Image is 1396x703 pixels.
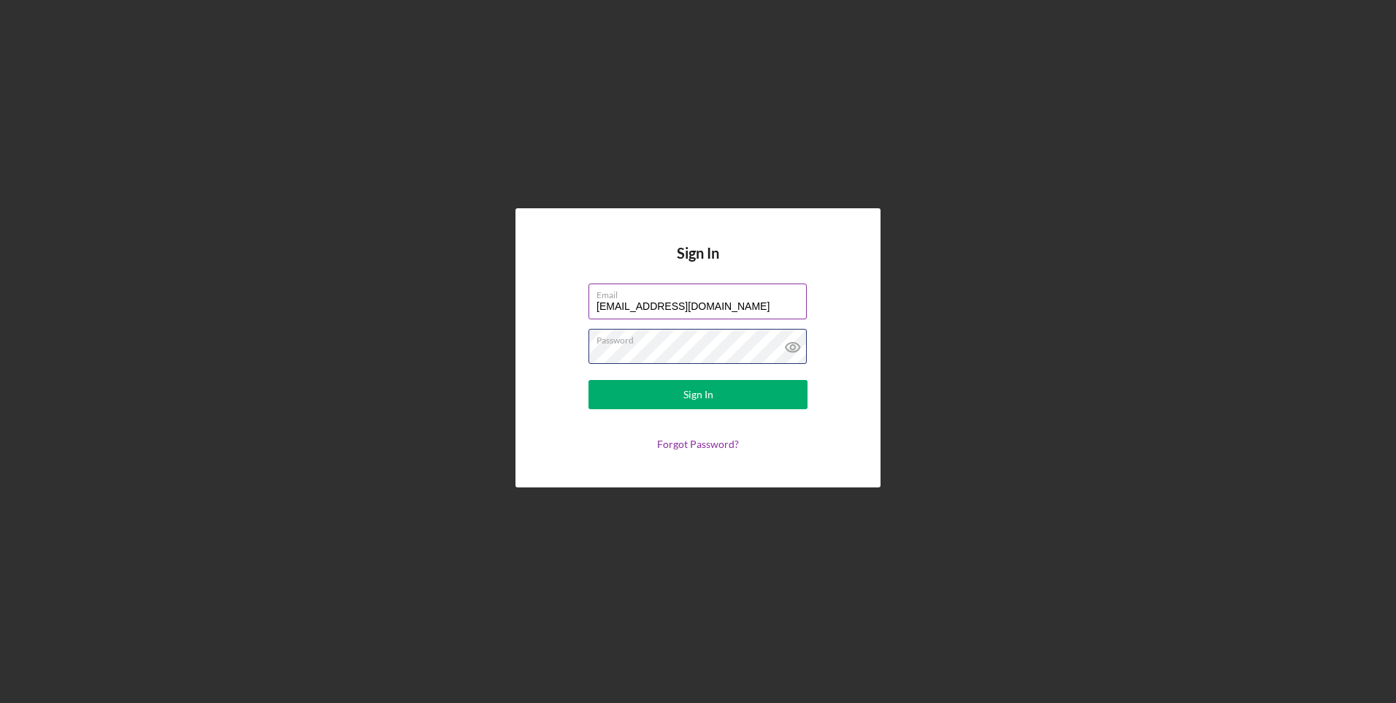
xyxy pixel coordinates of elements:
[597,284,807,300] label: Email
[683,380,713,409] div: Sign In
[597,330,807,346] label: Password
[588,380,808,409] button: Sign In
[657,438,739,450] a: Forgot Password?
[677,245,719,284] h4: Sign In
